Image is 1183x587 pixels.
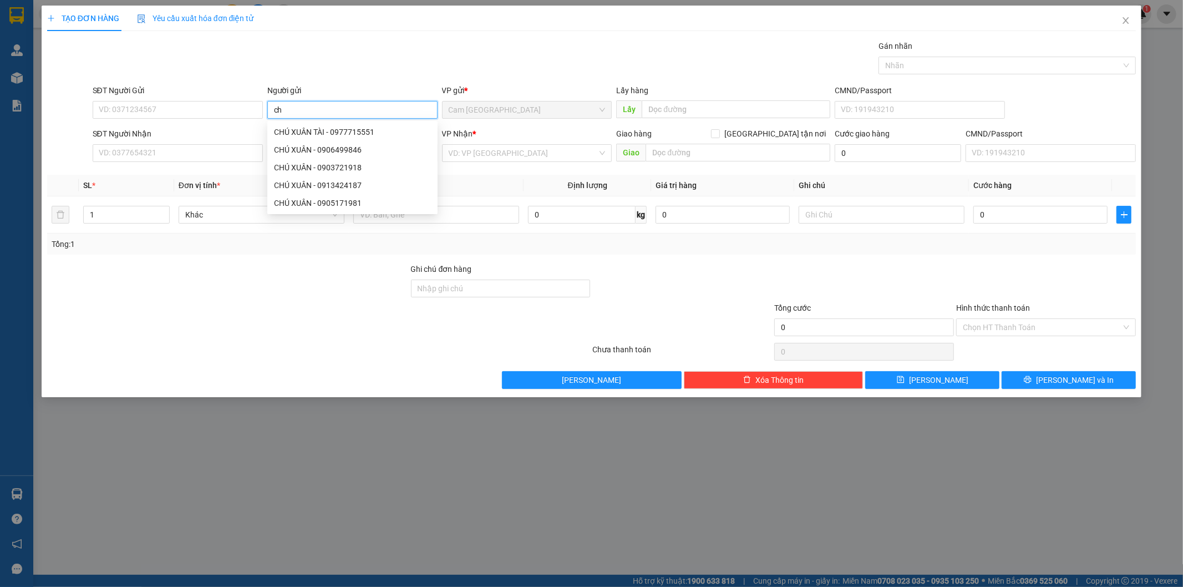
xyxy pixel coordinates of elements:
input: Cước giao hàng [835,144,961,162]
label: Hình thức thanh toán [956,303,1030,312]
input: Dọc đường [642,100,830,118]
span: [PERSON_NAME] [562,374,621,386]
button: [PERSON_NAME] [502,371,682,389]
span: TẠO ĐƠN HÀNG [47,14,119,23]
div: SĐT Người Nhận [93,128,263,140]
div: CHÚ XUÂN - 0913424187 [267,176,438,194]
label: Ghi chú đơn hàng [411,265,472,274]
span: Giao hàng [616,129,652,138]
input: Ghi Chú [799,206,964,224]
span: Cam Thành Bắc [449,102,606,118]
span: Lấy [616,100,642,118]
div: Người gửi [267,84,438,97]
span: [GEOGRAPHIC_DATA] tận nơi [720,128,830,140]
span: Lấy hàng [616,86,648,95]
div: CHÚ XUÂN - 0905171981 [267,194,438,212]
label: Cước giao hàng [835,129,890,138]
button: save[PERSON_NAME] [865,371,999,389]
div: Chưa thanh toán [592,343,774,363]
button: delete [52,206,69,224]
span: Tổng cước [774,303,811,312]
div: CMND/Passport [835,84,1005,97]
div: CHÚ XUÂN - 0903721918 [267,159,438,176]
input: Ghi chú đơn hàng [411,280,591,297]
span: Xóa Thông tin [755,374,804,386]
th: Ghi chú [794,175,969,196]
div: Tổng: 1 [52,238,456,250]
img: icon [137,14,146,23]
button: Close [1110,6,1141,37]
span: Yêu cầu xuất hóa đơn điện tử [137,14,254,23]
span: Cước hàng [973,181,1012,190]
span: Khác [185,206,338,223]
span: Đơn vị tính [179,181,220,190]
span: VP Nhận [442,129,473,138]
div: CHÚ XUÂN - 0906499846 [267,141,438,159]
input: VD: Bàn, Ghế [353,206,519,224]
label: Gán nhãn [879,42,912,50]
span: close [1121,16,1130,25]
div: VP gửi [442,84,612,97]
div: CHÚ XUÂN TÀI - 0977715551 [274,126,431,138]
button: deleteXóa Thông tin [684,371,864,389]
input: 0 [656,206,790,224]
span: plus [47,14,55,22]
span: Định lượng [568,181,607,190]
div: CHÚ XUÂN - 0913424187 [274,179,431,191]
button: printer[PERSON_NAME] và In [1002,371,1136,389]
span: save [897,376,905,384]
span: delete [743,376,751,384]
span: SL [83,181,92,190]
div: CHÚ XUÂN - 0903721918 [274,161,431,174]
span: Giao [616,144,646,161]
div: SĐT Người Gửi [93,84,263,97]
div: CHÚ XUÂN TÀI - 0977715551 [267,123,438,141]
span: plus [1117,210,1131,219]
div: CHÚ XUÂN - 0905171981 [274,197,431,209]
span: [PERSON_NAME] [909,374,968,386]
span: Giá trị hàng [656,181,697,190]
div: CHÚ XUÂN - 0906499846 [274,144,431,156]
span: [PERSON_NAME] và In [1036,374,1114,386]
button: plus [1116,206,1131,224]
span: kg [636,206,647,224]
div: CMND/Passport [966,128,1136,140]
input: Dọc đường [646,144,830,161]
span: printer [1024,376,1032,384]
